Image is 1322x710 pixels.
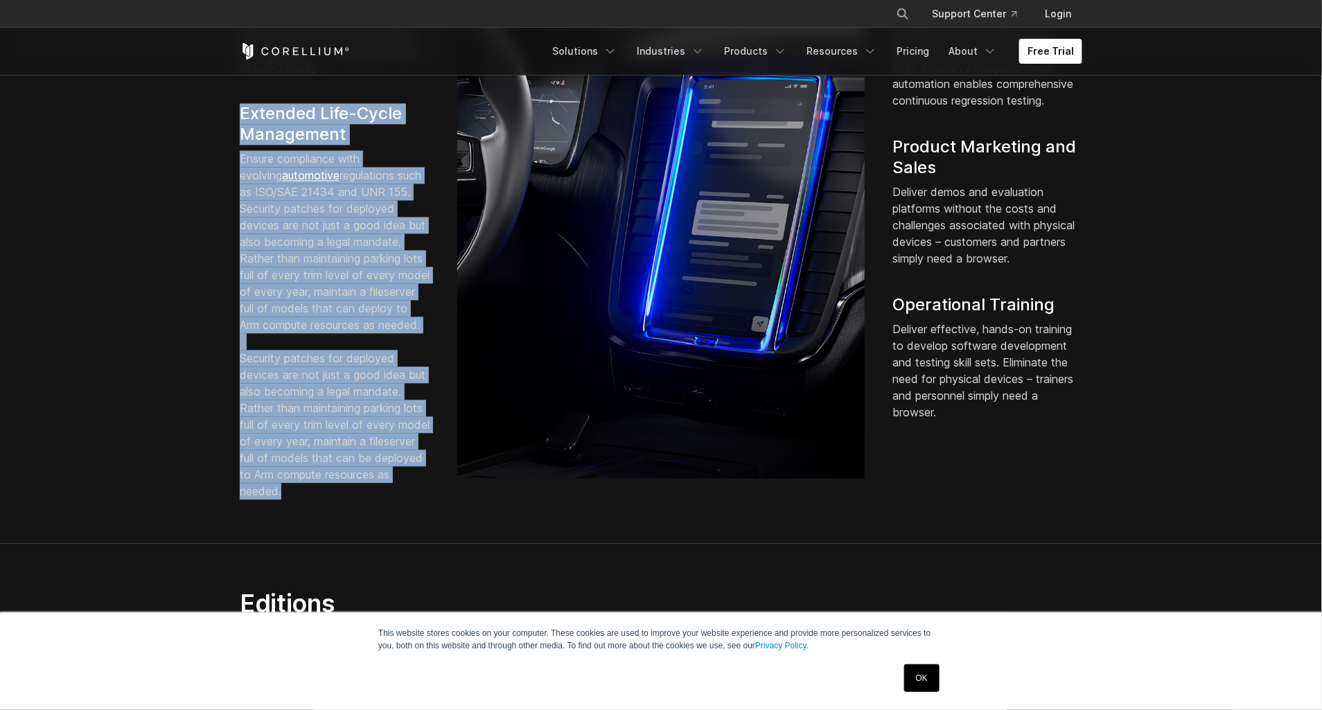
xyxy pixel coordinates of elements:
[892,321,1082,420] p: Deliver effective, hands-on training to develop software development and testing skill sets. Elim...
[378,627,944,652] p: This website stores cookies on your computer. These cookies are used to improve your website expe...
[240,350,430,499] p: Security patches for deployed devices are not just a good idea but also becoming a legal mandate....
[888,39,937,64] a: Pricing
[940,39,1005,64] a: About
[240,43,350,60] a: Corellium Home
[755,641,809,650] a: Privacy Policy.
[716,39,795,64] a: Products
[892,184,1082,267] p: Deliver demos and evaluation platforms without the costs and challenges associated with physical ...
[890,1,915,26] button: Search
[282,168,340,182] a: automotive
[544,39,626,64] a: Solutions
[628,39,713,64] a: Industries
[904,664,940,692] a: OK
[921,1,1028,26] a: Support Center
[240,150,430,333] p: Ensure compliance with evolving regulations such as ISO/SAE 21434 and UNR 155. Security patches f...
[892,294,1082,315] h4: Operational Training
[240,588,792,619] h2: Editions
[240,103,430,145] h4: Extended Life-Cycle Management
[1034,1,1082,26] a: Login
[879,1,1082,26] div: Navigation Menu
[798,39,885,64] a: Resources
[1019,39,1082,64] a: Free Trial
[544,39,1082,64] div: Navigation Menu
[892,136,1082,178] h4: Product Marketing and Sales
